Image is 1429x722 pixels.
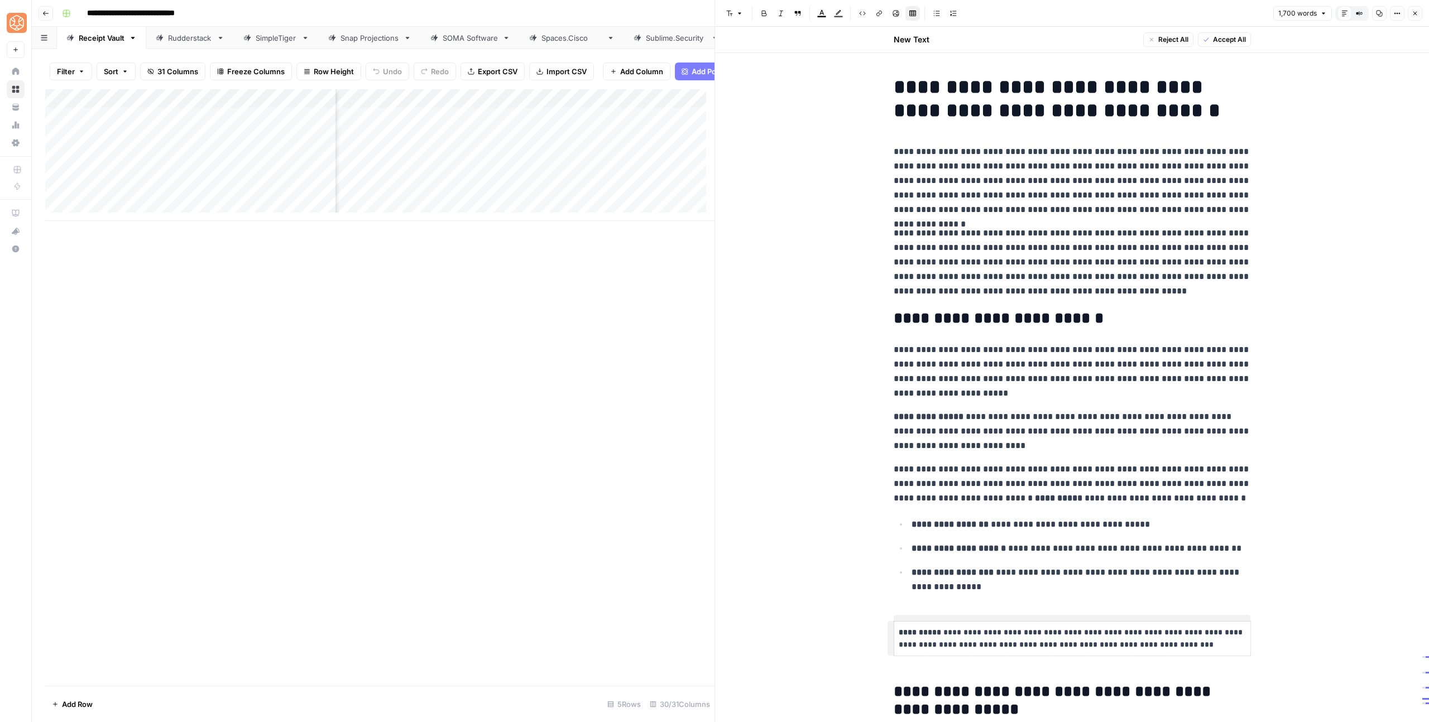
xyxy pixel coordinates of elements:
span: Undo [383,66,402,77]
span: Add Row [62,699,93,710]
span: Freeze Columns [227,66,285,77]
a: SimpleTiger [234,27,319,49]
a: Receipt Vault [57,27,146,49]
a: Browse [7,80,25,98]
span: Export CSV [478,66,517,77]
span: Redo [431,66,449,77]
button: Row Height [296,62,361,80]
button: 1,700 words [1273,6,1332,21]
span: Reject All [1158,35,1188,45]
div: Receipt Vault [79,32,124,44]
a: Usage [7,116,25,134]
a: [DOMAIN_NAME] [520,27,624,49]
div: 5 Rows [603,695,645,713]
a: Snap Projections [319,27,421,49]
a: Home [7,62,25,80]
span: Accept All [1213,35,1246,45]
div: SOMA Software [443,32,498,44]
div: 30/31 Columns [645,695,714,713]
div: Rudderstack [168,32,212,44]
div: Snap Projections [341,32,399,44]
a: Rudderstack [146,27,234,49]
span: Row Height [314,66,354,77]
span: Add Column [620,66,663,77]
div: What's new? [7,223,24,239]
button: Add Power Agent [675,62,759,80]
button: Help + Support [7,240,25,258]
button: 31 Columns [140,62,205,80]
a: [DOMAIN_NAME] [624,27,728,49]
button: What's new? [7,222,25,240]
span: 1,700 words [1278,8,1317,18]
button: Export CSV [461,62,525,80]
a: AirOps Academy [7,204,25,222]
button: Accept All [1198,32,1251,47]
button: Sort [97,62,136,80]
button: Undo [366,62,409,80]
span: 31 Columns [157,66,198,77]
h2: New Text [894,34,929,45]
button: Filter [50,62,92,80]
a: Your Data [7,98,25,116]
span: Sort [104,66,118,77]
img: SimpleTiger Logo [7,13,27,33]
button: Workspace: SimpleTiger [7,9,25,37]
div: [DOMAIN_NAME] [541,32,602,44]
button: Reject All [1143,32,1193,47]
a: Settings [7,134,25,152]
a: SOMA Software [421,27,520,49]
div: SimpleTiger [256,32,297,44]
button: Freeze Columns [210,62,292,80]
button: Add Row [45,695,99,713]
span: Add Power Agent [692,66,752,77]
button: Import CSV [529,62,594,80]
button: Redo [414,62,456,80]
button: Add Column [603,62,670,80]
span: Import CSV [546,66,587,77]
span: Filter [57,66,75,77]
div: [DOMAIN_NAME] [646,32,707,44]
